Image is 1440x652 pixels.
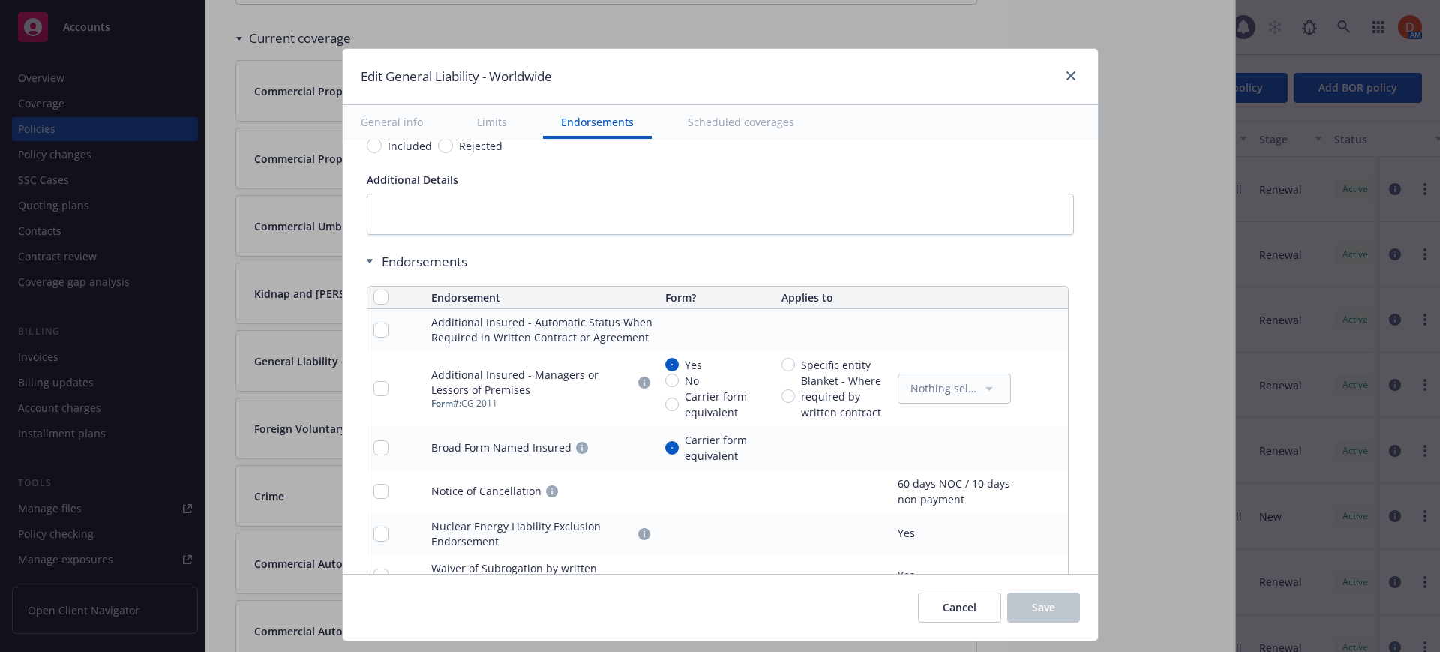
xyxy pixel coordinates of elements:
[573,439,591,457] a: circleInformation
[898,374,1011,404] button: Nothing selected
[425,287,658,309] th: Endorsement
[635,525,653,543] a: circleInformation
[388,138,432,154] span: Included
[685,389,770,420] span: Carrier form equivalent
[685,432,770,464] span: Carrier form equivalent
[431,440,571,455] div: Broad Form Named Insured
[918,593,1001,623] button: Cancel
[898,525,915,541] div: Yes
[431,397,461,410] span: Form #:
[801,357,871,373] span: Specific entity
[367,253,1069,271] div: Endorsements
[438,138,453,153] input: Rejected
[898,567,915,583] div: Yes
[367,173,458,187] span: Additional Details
[781,389,795,403] input: Blanket - Where required by written contract
[543,105,652,139] button: Endorsements
[659,287,776,309] th: Form?
[943,600,976,614] span: Cancel
[801,373,895,420] span: Blanket - Where required by written contract
[431,368,633,398] div: Additional Insured - Managers or Lessors of Premises
[670,105,812,139] button: Scheduled coverages
[343,105,441,139] button: General info
[635,374,653,392] a: circleInformation
[459,138,502,154] span: Rejected
[367,138,382,153] input: Included
[543,482,561,500] a: circleInformation
[431,315,652,345] div: Additional Insured - Automatic Status When Required in Written Contract or Agreement
[685,373,699,389] span: No
[431,484,541,499] div: Notice of Cancellation
[361,67,552,86] h1: Edit General Liability - Worldwide
[431,519,633,549] div: Nuclear Energy Liability Exclusion Endorsement
[781,358,795,371] input: Specific entity
[459,105,525,139] button: Limits
[665,398,679,411] input: Carrier form equivalent
[685,357,702,373] span: Yes
[775,287,1067,309] th: Applies to
[665,374,679,387] input: No
[665,441,679,455] input: Carrier form equivalent
[431,398,652,410] div: CG 2011
[910,380,980,396] span: Nothing selected
[431,561,652,591] div: Waiver of Subrogation by written agreement
[898,476,1011,507] div: 60 days NOC / 10 days non payment
[665,358,679,371] input: Yes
